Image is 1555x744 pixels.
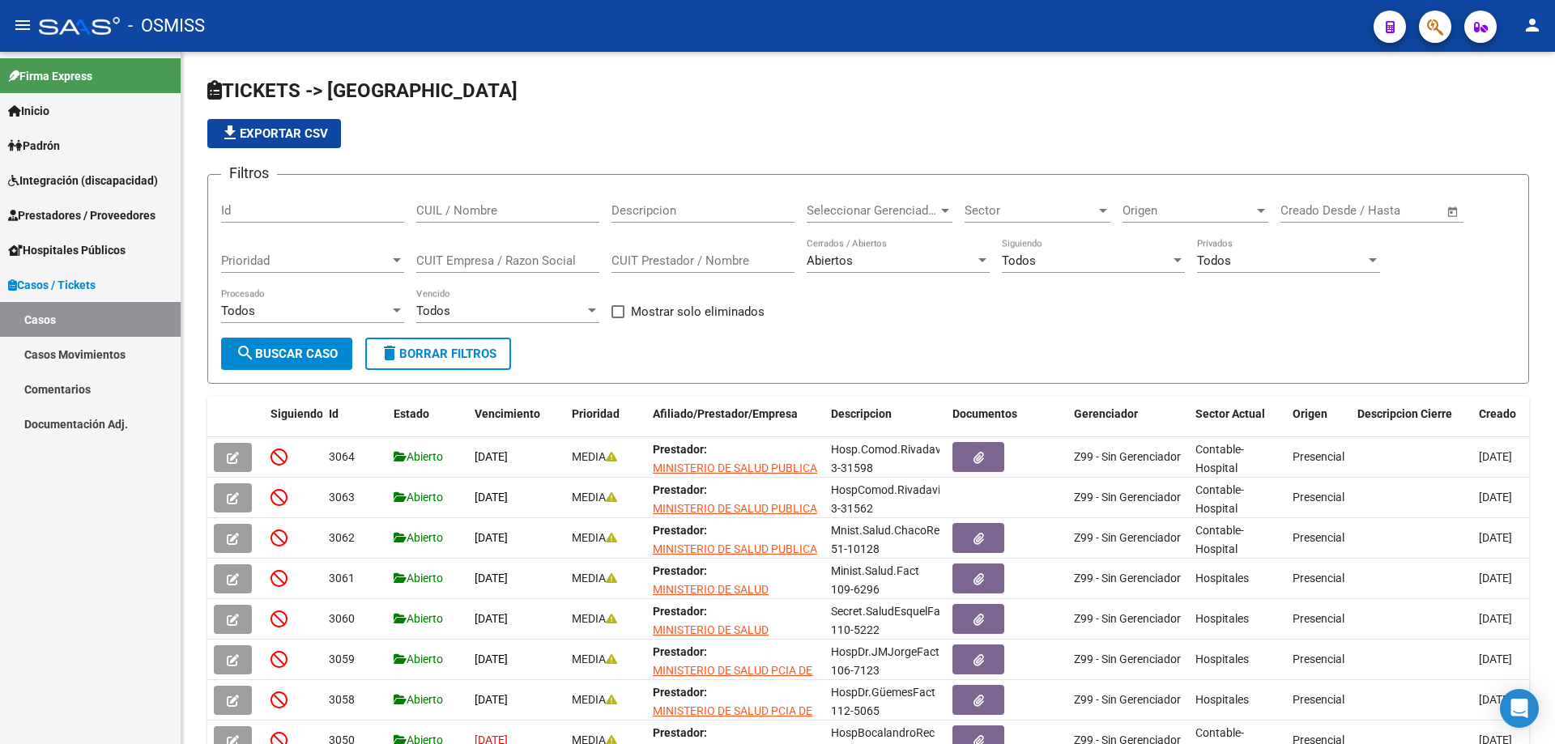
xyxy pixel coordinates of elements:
[824,397,946,450] datatable-header-cell: Descripcion
[394,612,443,625] span: Abierto
[831,524,945,555] span: Mnist.Salud.ChacoRec 51-10128
[1293,653,1344,665] span: Presencial
[653,407,798,420] span: Afiliado/Prestador/Empresa
[329,450,355,463] span: 3064
[220,123,240,142] mat-icon: file_download
[416,304,450,318] span: Todos
[807,203,938,218] span: Seleccionar Gerenciador
[653,686,707,699] strong: Prestador:
[380,343,399,363] mat-icon: delete
[1002,253,1036,268] span: Todos
[1189,397,1286,450] datatable-header-cell: Sector Actual
[1293,450,1344,463] span: Presencial
[565,397,646,450] datatable-header-cell: Prioridad
[322,397,387,450] datatable-header-cell: Id
[1293,407,1327,420] span: Origen
[236,343,255,363] mat-icon: search
[831,686,935,717] span: HospDr.GüemesFact 112-5065
[394,693,443,706] span: Abierto
[8,241,126,259] span: Hospitales Públicos
[1195,653,1249,665] span: Hospitales
[1500,689,1539,728] div: Open Intercom Messenger
[1074,491,1181,504] span: Z99 - Sin Gerenciador
[1195,407,1265,420] span: Sector Actual
[653,524,707,537] strong: Prestador:
[572,531,617,544] span: MEDIA
[1280,203,1346,218] input: Fecha inicio
[807,253,853,268] span: Abiertos
[475,407,540,420] span: Vencimiento
[653,443,707,456] strong: Prestador:
[387,397,468,450] datatable-header-cell: Estado
[264,397,322,450] datatable-header-cell: Siguiendo
[1074,450,1181,463] span: Z99 - Sin Gerenciador
[1361,203,1439,218] input: Fecha fin
[13,15,32,35] mat-icon: menu
[329,407,339,420] span: Id
[653,483,707,496] strong: Prestador:
[631,302,765,321] span: Mostrar solo eliminados
[1074,612,1181,625] span: Z99 - Sin Gerenciador
[207,79,518,102] span: TICKETS -> [GEOGRAPHIC_DATA]
[1195,693,1249,706] span: Hospitales
[572,653,617,665] span: MEDIA
[128,8,205,44] span: - OSMISS
[394,450,443,463] span: Abierto
[1444,202,1463,221] button: Open calendar
[236,346,338,361] span: Buscar Caso
[572,572,617,585] span: MEDIA
[475,653,508,665] span: [DATE]
[831,443,969,474] span: Hosp.Comod.RivadaviaRec 3-31598
[1195,612,1249,625] span: Hospitales
[653,645,707,658] strong: Prestador:
[1479,531,1512,544] span: [DATE]
[207,119,341,148] button: Exportar CSV
[1195,524,1244,555] span: Contable-Hospital
[831,605,950,636] span: Secret.SaludEsquelFact 110-5222
[329,491,355,504] span: 3063
[8,102,49,120] span: Inicio
[653,564,707,577] strong: Prestador:
[329,693,355,706] span: 3058
[653,461,817,493] span: MINISTERIO DE SALUD PUBLICA DE LA [GEOGRAPHIC_DATA]
[271,407,323,420] span: Siguiendo
[475,450,508,463] span: [DATE]
[8,276,96,294] span: Casos / Tickets
[220,126,328,141] span: Exportar CSV
[221,162,277,185] h3: Filtros
[646,397,824,450] datatable-header-cell: Afiliado/Prestador/Empresa
[380,346,496,361] span: Borrar Filtros
[1293,531,1344,544] span: Presencial
[1195,572,1249,585] span: Hospitales
[831,483,965,515] span: HospComod.RivadaviaRec 3-31562
[653,623,769,636] span: MINISTERIO DE SALUD
[329,653,355,665] span: 3059
[572,491,617,504] span: MEDIA
[394,572,443,585] span: Abierto
[468,397,565,450] datatable-header-cell: Vencimiento
[1479,407,1516,420] span: Creado
[1293,612,1344,625] span: Presencial
[831,564,919,596] span: Minist.Salud.Fact 109-6296
[329,531,355,544] span: 3062
[365,338,511,370] button: Borrar Filtros
[1195,443,1244,474] span: Contable-Hospital
[475,693,508,706] span: [DATE]
[1286,397,1351,450] datatable-header-cell: Origen
[1293,491,1344,504] span: Presencial
[1074,572,1181,585] span: Z99 - Sin Gerenciador
[475,531,508,544] span: [DATE]
[653,664,812,695] span: MINISTERIO DE SALUD PCIA DE BS AS
[394,407,429,420] span: Estado
[221,304,255,318] span: Todos
[1074,531,1181,544] span: Z99 - Sin Gerenciador
[831,407,892,420] span: Descripcion
[965,203,1096,218] span: Sector
[946,397,1067,450] datatable-header-cell: Documentos
[221,253,390,268] span: Prioridad
[1357,407,1452,420] span: Descripcion Cierre
[572,693,617,706] span: MEDIA
[1074,653,1181,665] span: Z99 - Sin Gerenciador
[1067,397,1189,450] datatable-header-cell: Gerenciador
[831,645,939,677] span: HospDr.JMJorgeFact 106-7123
